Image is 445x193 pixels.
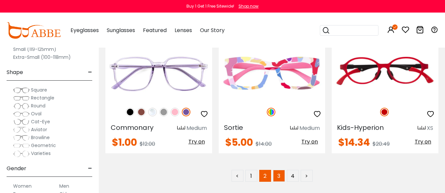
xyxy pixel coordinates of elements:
label: Extra-Small (100-118mm) [13,53,71,61]
span: Lenses [175,26,192,34]
span: Try on [301,138,318,145]
label: Small (119-125mm) [13,45,56,53]
div: Medium [299,124,320,132]
img: size ruler [418,126,426,131]
span: $12.00 [140,140,155,148]
span: Our Story [200,26,225,34]
img: Clear [148,108,157,116]
img: Square.png [13,87,30,94]
div: Buy 1 Get 1 Free Sitewide! [186,3,234,9]
label: Women [13,182,32,190]
span: Oval [31,110,42,117]
a: Shop now [235,3,259,9]
span: Gender [7,161,26,176]
span: $1.00 [112,135,137,149]
img: Purple [182,108,190,116]
img: Varieties.png [13,150,30,157]
img: Red [380,108,389,116]
img: Multicolor Sortie - Plastic ,Universal Bridge Fit [219,47,325,100]
img: size ruler [290,126,298,131]
span: Shape [7,64,23,80]
span: 2 [259,170,271,182]
span: Kids-Hyperion [337,123,384,132]
span: Square [31,87,47,93]
span: Try on [415,138,431,145]
img: Oval.png [13,111,30,117]
span: Sortie [224,123,243,132]
img: Purple Commonary - Plastic ,Universal Bridge Fit [105,47,212,100]
span: - [88,161,92,176]
img: Black [126,108,134,116]
a: 4 [287,170,299,182]
span: Varieties [31,150,51,157]
img: Round.png [13,103,30,109]
img: Cat-Eye.png [13,119,30,125]
span: Aviator [31,126,47,133]
span: Sunglasses [107,26,135,34]
div: Shop now [238,3,259,9]
span: $5.00 [225,135,253,149]
img: Red Kids-Hyperion - TR ,Adjust Nose Pads [332,47,438,100]
span: $14.00 [256,140,272,148]
button: Try on [413,137,433,146]
a: > [301,170,313,182]
span: $14.34 [338,135,370,149]
img: Geometric.png [13,142,30,149]
img: Brown [137,108,146,116]
span: Browline [31,134,50,141]
span: Commonary [111,123,153,132]
span: Rectangle [31,95,54,101]
span: Geometric [31,142,56,149]
button: Try on [186,137,207,146]
span: Cat-Eye [31,118,50,125]
span: Featured [143,26,167,34]
span: Try on [188,138,205,145]
img: size ruler [177,126,185,131]
button: Try on [299,137,320,146]
span: - [88,64,92,80]
span: Eyeglasses [70,26,99,34]
div: Medium [186,124,207,132]
div: XS [427,124,433,132]
a: < [232,170,243,182]
label: Men [59,182,69,190]
span: $20.49 [373,140,390,148]
img: Gray [159,108,168,116]
img: Aviator.png [13,127,30,133]
span: Round [31,102,45,109]
a: 1 [245,170,257,182]
img: abbeglasses.com [7,22,61,39]
a: 3 [273,170,285,182]
img: Browline.png [13,135,30,141]
img: Multicolor [267,108,275,116]
img: Rectangle.png [13,95,30,101]
img: Pink [171,108,179,116]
